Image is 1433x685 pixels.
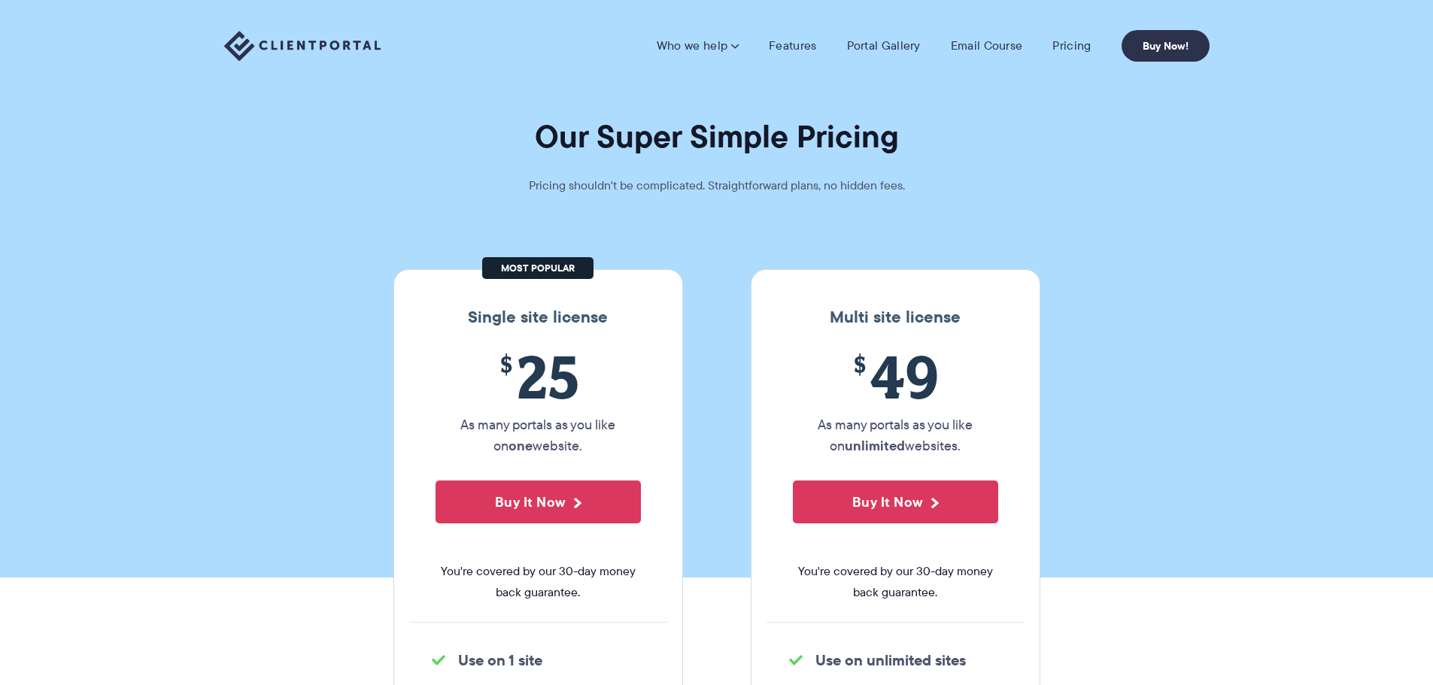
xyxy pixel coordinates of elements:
a: Buy Now! [1122,30,1210,62]
a: Email Course [951,38,1023,53]
strong: Use on unlimited sites [815,649,966,671]
h3: Multi site license [767,308,1025,327]
h3: Single site license [409,308,667,327]
span: You're covered by our 30-day money back guarantee. [793,561,998,603]
span: 25 [436,342,641,411]
span: 49 [793,342,998,411]
span: You're covered by our 30-day money back guarantee. [436,561,641,603]
strong: Use on 1 site [458,649,542,671]
a: Features [769,38,816,53]
a: Portal Gallery [847,38,921,53]
strong: unlimited [845,435,905,456]
a: Pricing [1052,38,1091,53]
p: Pricing shouldn't be complicated. Straightforward plans, no hidden fees. [491,175,943,196]
button: Buy It Now [436,480,641,523]
p: As many portals as you like on website. [436,414,641,456]
a: Who we help [657,38,739,53]
strong: one [509,435,533,456]
p: As many portals as you like on websites. [793,414,998,456]
button: Buy It Now [793,480,998,523]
